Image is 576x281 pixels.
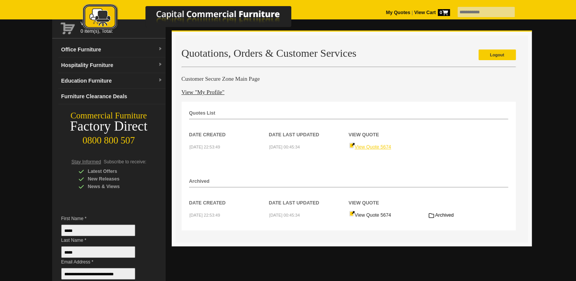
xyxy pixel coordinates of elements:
[58,42,166,57] a: Office Furnituredropdown
[190,145,220,149] small: [DATE] 22:53:49
[438,9,450,16] span: 0
[158,47,163,51] img: dropdown
[413,10,450,15] a: View Cart0
[349,120,429,139] th: View Quote
[189,179,210,184] strong: Archived
[52,121,166,132] div: Factory Direct
[158,62,163,67] img: dropdown
[78,175,151,183] div: New Releases
[61,246,135,258] input: Last Name *
[58,73,166,89] a: Education Furnituredropdown
[349,144,391,150] a: View Quote 5674
[78,168,151,175] div: Latest Offers
[190,213,220,217] small: [DATE] 22:53:49
[61,258,147,266] span: Email Address *
[414,10,450,15] strong: View Cart
[61,215,147,222] span: First Name *
[349,211,355,217] img: Quote-icon
[479,49,516,60] a: Logout
[78,183,151,190] div: News & Views
[52,131,166,146] div: 0800 800 507
[269,188,349,207] th: Date Last Updated
[349,212,391,218] a: View Quote 5674
[269,213,300,217] small: [DATE] 00:45:34
[158,78,163,83] img: dropdown
[62,4,328,32] img: Capital Commercial Furniture Logo
[72,159,101,164] span: Stay Informed
[435,212,454,218] span: Archived
[189,120,269,139] th: Date Created
[52,110,166,121] div: Commercial Furniture
[62,4,328,34] a: Capital Commercial Furniture Logo
[182,75,516,83] h4: Customer Secure Zone Main Page
[349,142,355,148] img: Quote-icon
[269,145,300,149] small: [DATE] 00:45:34
[58,57,166,73] a: Hospitality Furnituredropdown
[386,10,410,15] a: My Quotes
[349,188,429,207] th: View Quote
[104,159,146,164] span: Subscribe to receive:
[61,236,147,244] span: Last Name *
[61,225,135,236] input: First Name *
[58,89,166,104] a: Furniture Clearance Deals
[189,110,215,116] strong: Quotes List
[61,268,135,279] input: Email Address *
[269,120,349,139] th: Date Last Updated
[189,188,269,207] th: Date Created
[182,48,516,59] h2: Quotations, Orders & Customer Services
[182,89,225,95] a: View "My Profile"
